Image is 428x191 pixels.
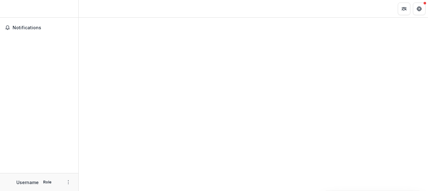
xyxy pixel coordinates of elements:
button: More [65,178,72,186]
button: Get Help [413,3,425,15]
button: Notifications [3,23,76,33]
p: Role [41,179,53,185]
button: Partners [398,3,410,15]
p: Username [16,179,39,186]
span: Notifications [13,25,73,31]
